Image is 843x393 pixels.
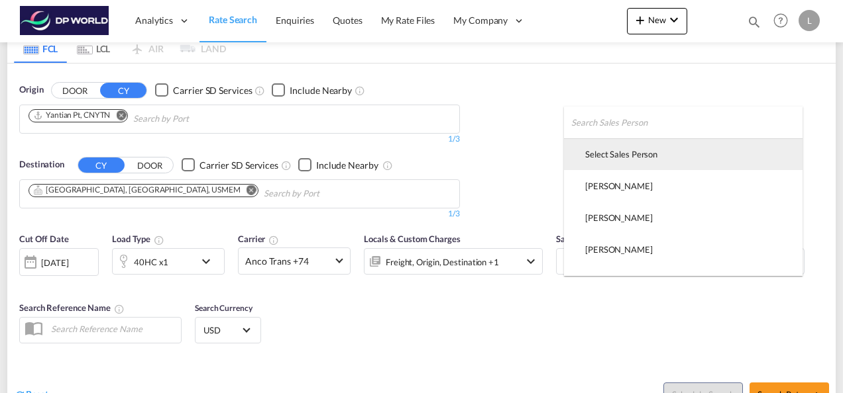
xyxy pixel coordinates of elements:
div: [PERSON_NAME] [585,212,653,224]
div: Select Sales Person [585,148,657,160]
input: Search Sales Person [571,107,803,138]
div: [PERSON_NAME] [585,180,653,192]
div: [PERSON_NAME] [585,275,653,287]
div: [PERSON_NAME] [585,243,653,255]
